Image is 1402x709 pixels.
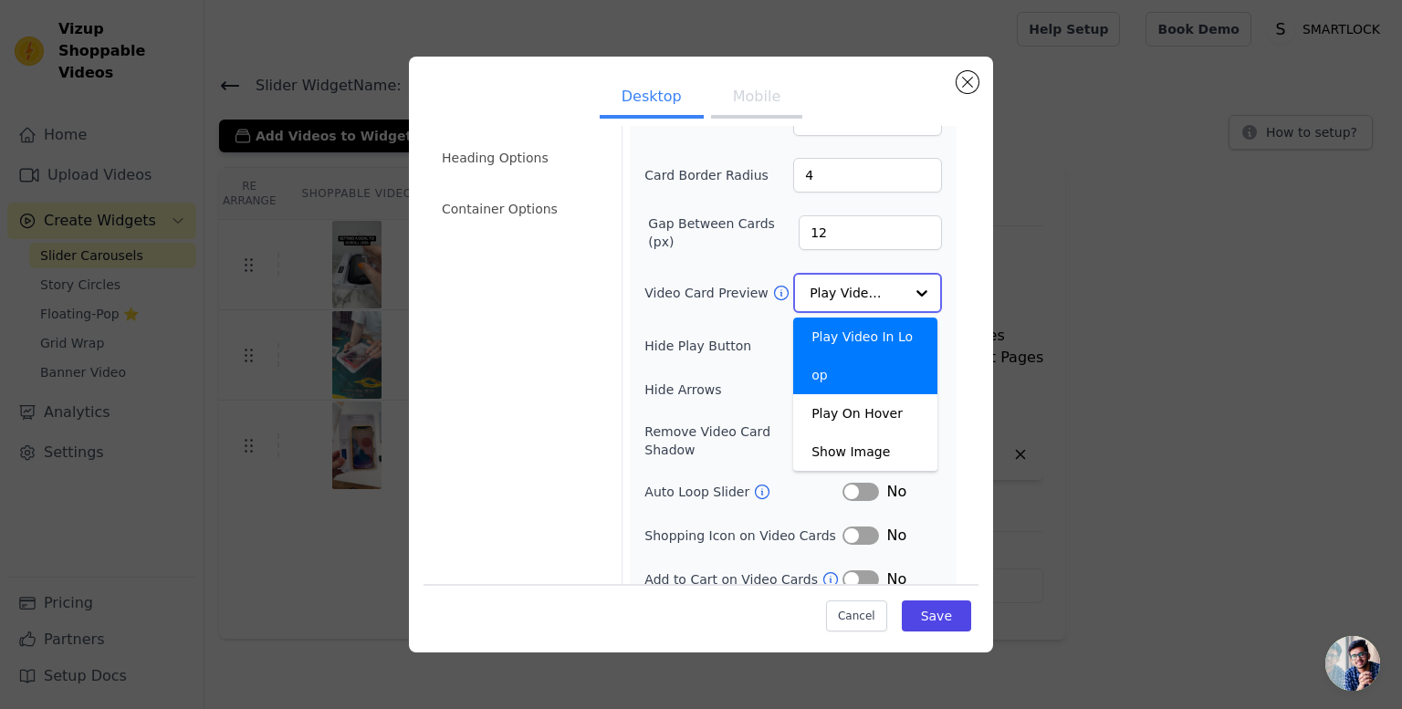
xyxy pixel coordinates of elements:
label: Hide Arrows [644,381,842,399]
span: No [886,525,906,547]
button: Desktop [600,78,704,119]
span: No [886,568,906,590]
label: Add to Cart on Video Cards [644,570,821,589]
label: Card Border Radius [644,166,769,184]
div: Open chat [1325,636,1380,691]
span: No [886,481,906,503]
li: Heading Options [431,140,611,176]
button: Close modal [957,71,978,93]
div: Play On Hover [793,394,937,433]
div: Show Image [793,433,937,471]
label: Video Card Preview [644,284,771,302]
button: Save [902,600,971,631]
button: Cancel [826,600,887,631]
button: Mobile [711,78,802,119]
label: Auto Loop Slider [644,483,753,501]
label: Hide Play Button [644,337,842,355]
div: Play Video In Loop [793,318,937,394]
label: Shopping Icon on Video Cards [644,527,842,545]
label: Remove Video Card Shadow [644,422,824,459]
li: Container Options [431,191,611,227]
label: Gap Between Cards (px) [648,214,799,251]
